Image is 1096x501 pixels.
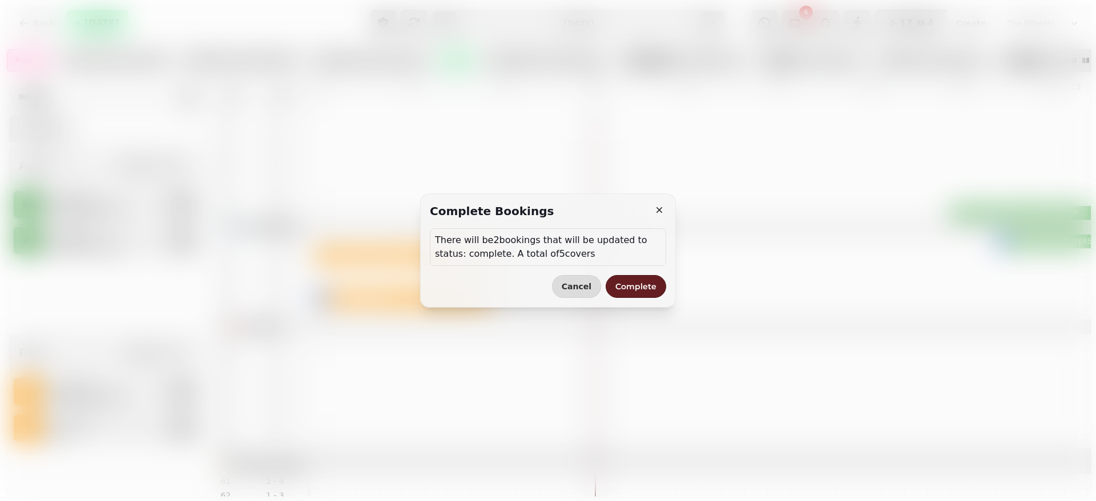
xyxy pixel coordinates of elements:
p: There will be 2 bookings that will be updated to status: complete. A total of 5 covers [435,233,661,261]
span: Cancel [562,282,591,290]
button: Cancel [552,275,601,298]
button: Complete [606,275,666,298]
h2: Complete bookings [430,203,554,219]
span: Complete [615,282,656,290]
